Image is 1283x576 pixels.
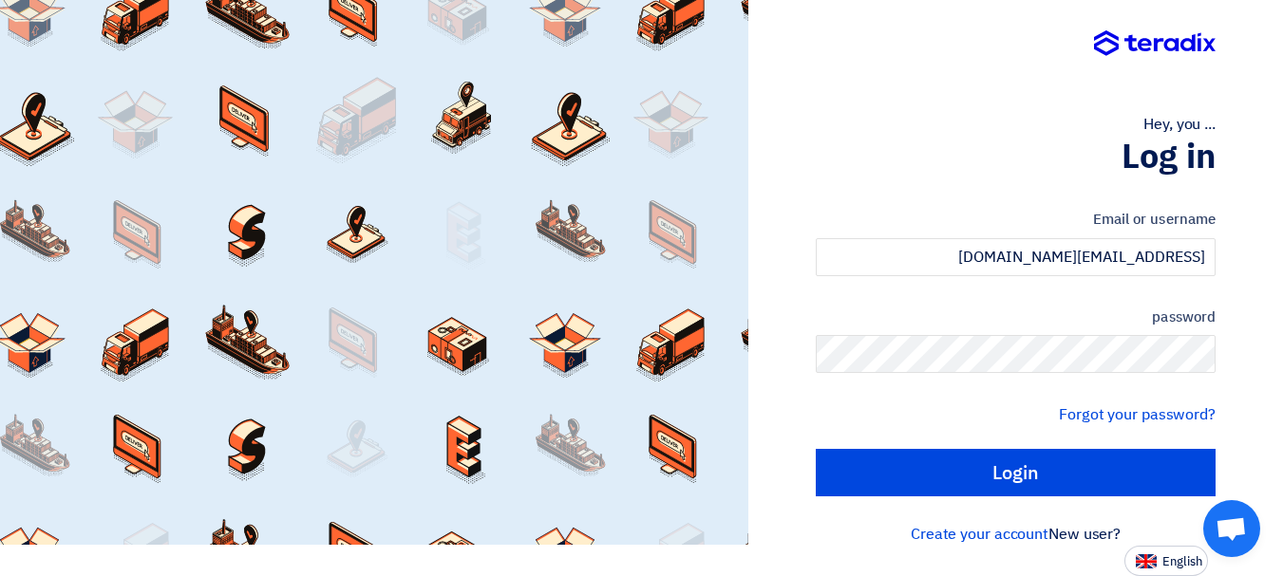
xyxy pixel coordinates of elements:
[816,238,1216,276] input: Enter your work email or username...
[1048,523,1121,546] font: New user?
[1143,113,1216,136] font: Hey, you ...
[1094,30,1216,57] img: Teradix logo
[1093,209,1216,230] font: Email or username
[1124,546,1208,576] button: English
[911,523,1048,546] a: Create your account
[1203,500,1260,557] div: Open chat
[1059,403,1216,426] a: Forgot your password?
[1136,554,1157,568] img: en-US.png
[1162,552,1202,570] font: English
[816,449,1216,496] input: Login
[1122,131,1216,182] font: Log in
[1152,307,1216,327] font: password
